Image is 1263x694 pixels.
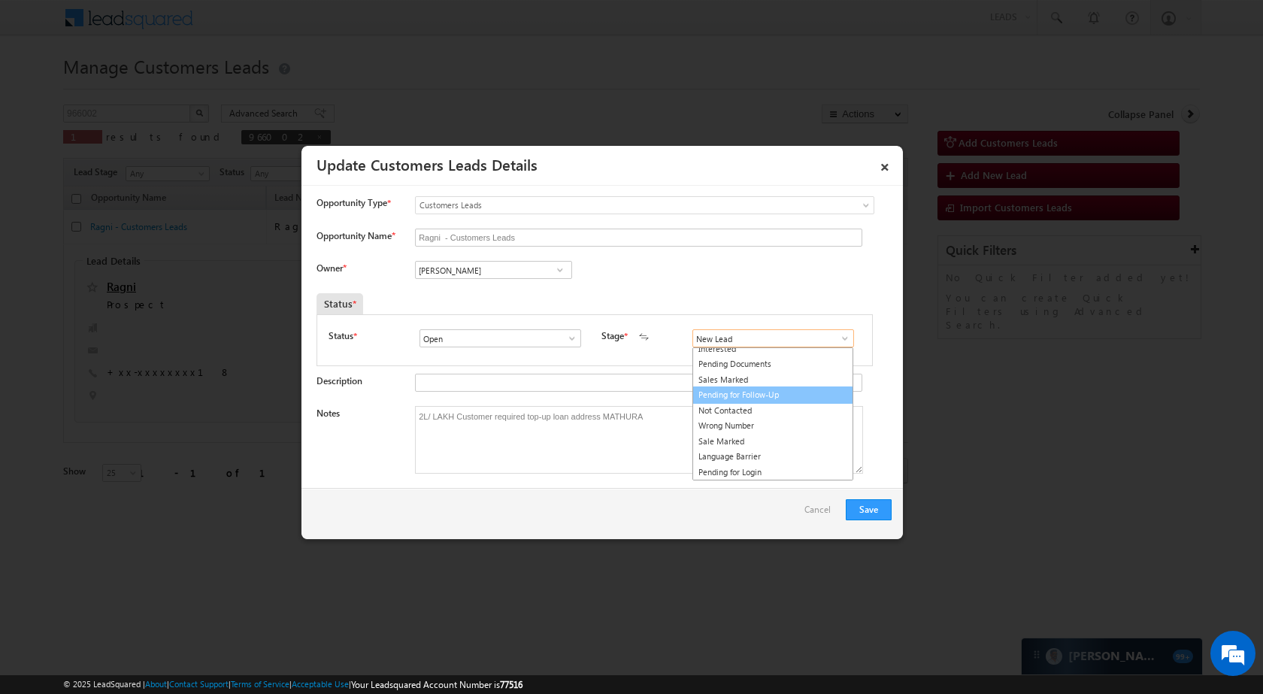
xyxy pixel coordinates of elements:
a: Update Customers Leads Details [317,153,538,174]
a: Terms of Service [231,679,289,689]
button: Save [846,499,892,520]
textarea: Type your message and hit 'Enter' [20,139,274,450]
em: Start Chat [204,463,273,483]
a: Language Barrier [693,449,853,465]
label: Notes [317,408,340,419]
a: Pending Documents [693,356,853,372]
label: Stage [601,329,624,343]
a: Cancel [804,499,838,528]
a: Show All Items [550,262,569,277]
label: Status [329,329,353,343]
input: Type to Search [692,329,854,347]
a: Not Contacted [693,403,853,419]
label: Description [317,375,362,386]
a: Show All Items [831,331,850,346]
div: Status [317,293,363,314]
span: Your Leadsquared Account Number is [351,679,522,690]
a: Pending for Login [693,465,853,480]
a: Sale Marked [693,434,853,450]
a: Acceptable Use [292,679,349,689]
a: Sales Marked [693,372,853,388]
div: Minimize live chat window [247,8,283,44]
a: Pending for Follow-Up [692,386,853,404]
img: d_60004797649_company_0_60004797649 [26,79,63,98]
a: Contact Support [169,679,229,689]
span: © 2025 LeadSquared | | | | | [63,677,522,692]
a: × [872,151,898,177]
label: Opportunity Name [317,230,395,241]
a: Show All Items [559,331,577,346]
span: 77516 [500,679,522,690]
input: Type to Search [419,329,581,347]
a: Interested [693,341,853,357]
label: Owner [317,262,346,274]
a: About [145,679,167,689]
div: Chat with us now [78,79,253,98]
input: Type to Search [415,261,572,279]
span: Customers Leads [416,199,813,212]
span: Opportunity Type [317,196,387,210]
a: Wrong Number [693,418,853,434]
a: Customers Leads [415,196,874,214]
